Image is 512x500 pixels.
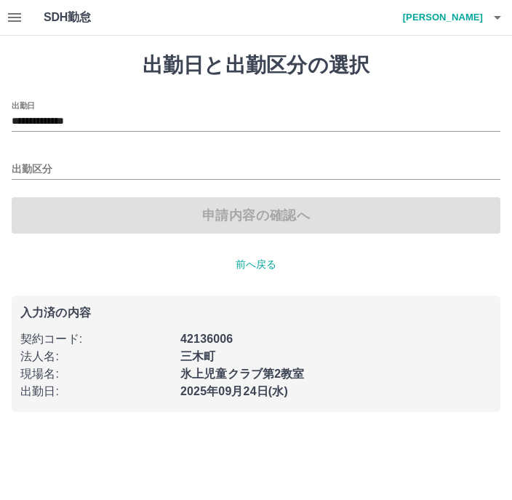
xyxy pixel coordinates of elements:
[20,330,172,348] p: 契約コード :
[180,385,288,397] b: 2025年09月24日(水)
[12,257,500,272] p: 前へ戻る
[180,333,233,345] b: 42136006
[20,383,172,400] p: 出勤日 :
[12,53,500,78] h1: 出勤日と出勤区分の選択
[20,348,172,365] p: 法人名 :
[180,368,305,380] b: 氷上児童クラブ第2教室
[12,100,35,111] label: 出勤日
[180,350,215,362] b: 三木町
[20,365,172,383] p: 現場名 :
[20,307,492,319] p: 入力済の内容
